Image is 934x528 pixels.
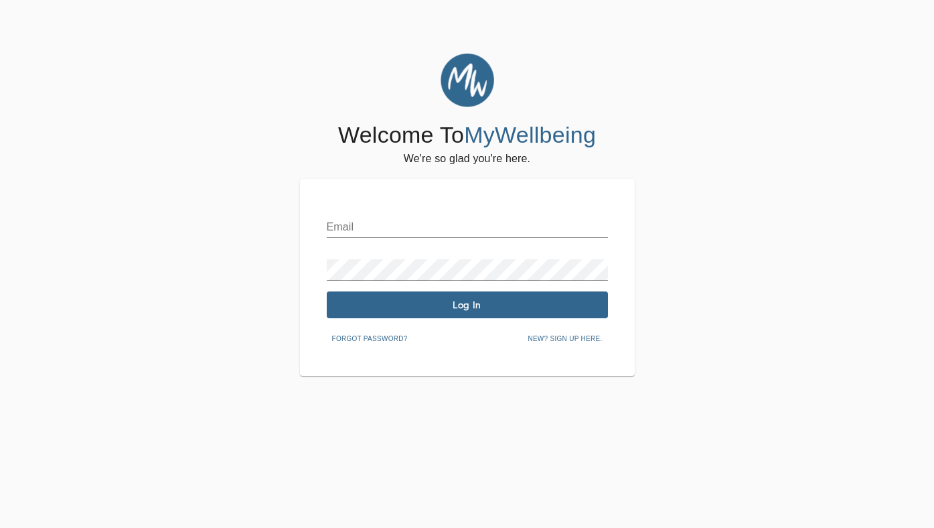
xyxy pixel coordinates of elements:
h4: Welcome To [338,121,596,149]
span: MyWellbeing [464,122,596,147]
button: Log In [327,291,608,318]
button: New? Sign up here. [522,329,607,349]
h6: We're so glad you're here. [404,149,530,168]
a: Forgot password? [327,332,413,343]
button: Forgot password? [327,329,413,349]
span: New? Sign up here. [528,333,602,345]
span: Log In [332,299,603,312]
span: Forgot password? [332,333,408,345]
img: MyWellbeing [441,54,494,107]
